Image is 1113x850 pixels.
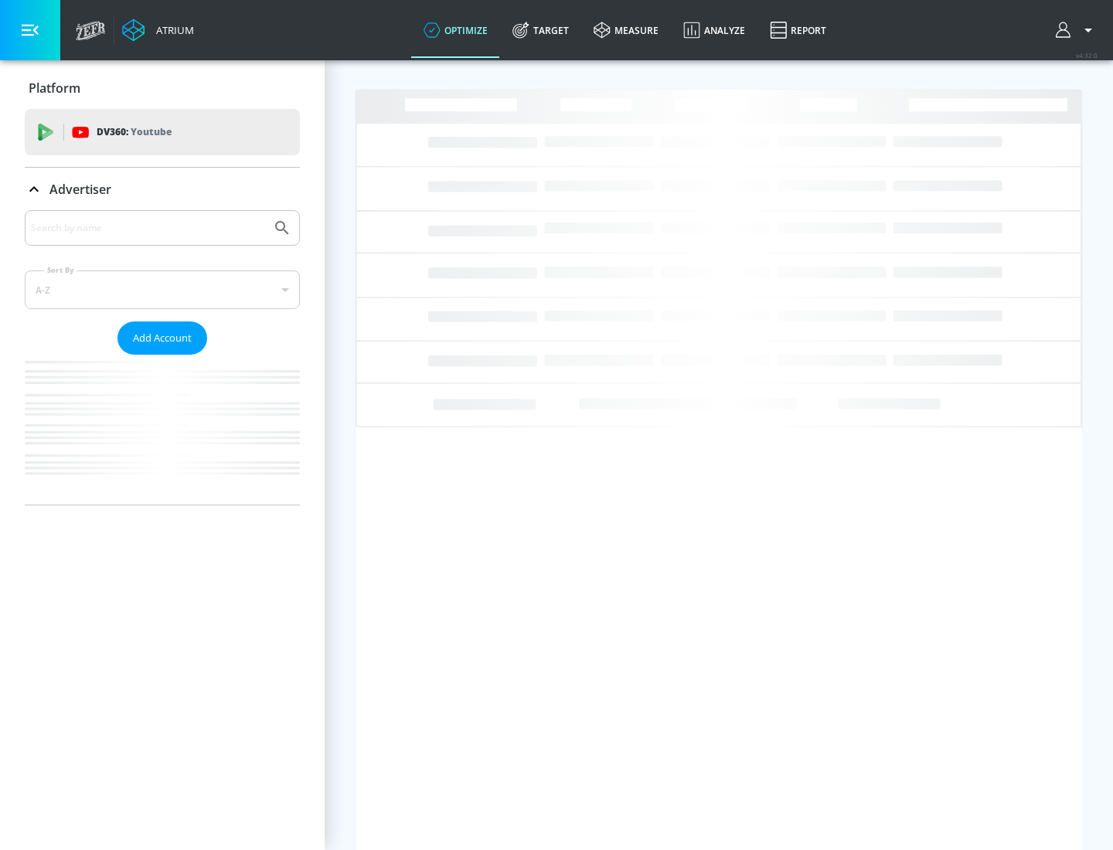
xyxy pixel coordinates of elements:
div: Platform [25,66,300,110]
nav: list of Advertiser [25,355,300,505]
div: Atrium [150,23,194,37]
div: DV360: Youtube [25,109,300,155]
button: Add Account [117,321,207,355]
span: Add Account [133,329,192,347]
p: Advertiser [49,181,111,198]
div: Advertiser [25,168,300,211]
div: Advertiser [25,210,300,505]
a: optimize [411,2,500,58]
p: Youtube [131,124,172,140]
a: Target [500,2,581,58]
p: Platform [29,80,80,97]
a: Analyze [671,2,757,58]
div: A-Z [25,270,300,309]
input: Search by name [31,218,265,238]
label: Sort By [44,265,77,275]
span: v 4.32.0 [1076,51,1098,59]
p: DV360: [97,124,172,141]
a: Atrium [122,19,194,42]
a: Report [757,2,839,58]
a: measure [581,2,671,58]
